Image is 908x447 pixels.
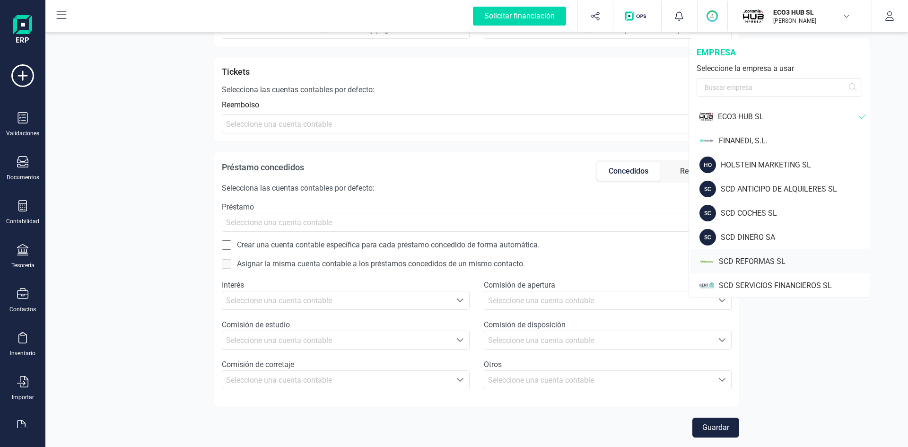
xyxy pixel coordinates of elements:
[7,174,39,181] div: Documentos
[9,306,36,313] div: Contactos
[6,130,39,137] div: Validaciones
[11,262,35,269] div: Tesorería
[719,135,870,147] div: FINANEDI, S.L.
[237,239,540,251] label: Crear una cuenta contable específica para cada préstamo concedido de forma automática.
[226,25,428,34] span: 47300000 - Hacienda Pública, Retenciones y pagos a cuenta
[451,331,469,349] div: Seleccione una cuenta
[719,256,870,267] div: SCD REFORMAS SL
[692,418,739,438] button: Guardar
[625,11,650,21] img: Logo de OPS
[226,296,332,305] span: Seleccione una cuenta contable
[697,46,862,59] div: empresa
[719,280,870,291] div: SCD SERVICIOS FINANCIEROS SL
[721,184,870,195] div: SCD ANTICIPO DE ALQUILERES SL
[699,108,713,125] img: EC
[697,78,862,97] input: Buscar empresa
[215,280,477,310] div: Interés
[451,371,469,389] div: Seleccione una cuenta
[699,181,716,197] div: SC
[743,6,764,26] img: EC
[12,394,34,401] div: Importar
[488,296,594,305] span: Seleccione una cuenta contable
[713,331,731,349] div: Seleccione una cuenta
[222,202,732,232] div: Préstamo
[226,376,332,385] span: Seleccione una cuenta contable
[699,277,714,294] img: SC
[773,8,849,17] p: ECO3 HUB SL
[215,319,477,350] div: Comisión de estudio
[462,1,577,31] button: Solicitar financiación
[609,166,648,177] div: Concedidos
[713,291,731,309] div: Seleccione una cuenta
[477,359,739,389] div: Otros
[718,111,859,123] div: ECO3 HUB SL
[488,376,594,385] span: Seleccione una cuenta contable
[473,7,566,26] div: Solicitar financiación
[773,17,849,25] p: [PERSON_NAME]
[10,350,35,357] div: Inventario
[226,218,332,227] span: Seleccione una cuenta contable
[222,161,304,174] div: Préstamo concedidos
[222,84,732,96] p: Selecciona las cuentas contables por defecto:
[488,336,594,345] span: Seleccione una cuenta contable
[226,336,332,345] span: Seleccione una cuenta contable
[713,371,731,389] div: Seleccione una cuenta
[699,253,714,270] img: SC
[488,25,717,34] span: 47510000 - Hacienda Pública, acreedora por retenciones practicadas
[477,280,739,310] div: Comisión de apertura
[222,183,732,194] p: Selecciona las cuentas contables por defecto:
[699,157,716,173] div: HO
[721,208,870,219] div: SCD COCHES SL
[477,319,739,350] div: Comisión de disposición
[222,99,732,111] span: Reembolso
[6,218,39,225] div: Contabilidad
[739,1,860,31] button: ECECO3 HUB SL[PERSON_NAME]
[697,63,862,74] div: Seleccione la empresa a usar
[699,205,716,221] div: SC
[451,291,469,309] div: Seleccione una cuenta
[13,15,32,45] img: Logo Finanedi
[215,359,477,389] div: Comisión de corretaje
[721,159,870,171] div: HOLSTEIN MARKETING SL
[680,166,713,177] div: Recibidos
[222,65,732,80] div: Tickets
[699,229,716,245] div: SC
[721,232,870,243] div: SCD DINERO SA
[619,1,655,31] button: Logo de OPS
[699,132,714,149] img: FI
[226,120,332,129] span: Seleccione una cuenta contable
[237,258,525,270] label: Asignar la misma cuenta contable a los préstamos concedidos de un mismo contacto.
